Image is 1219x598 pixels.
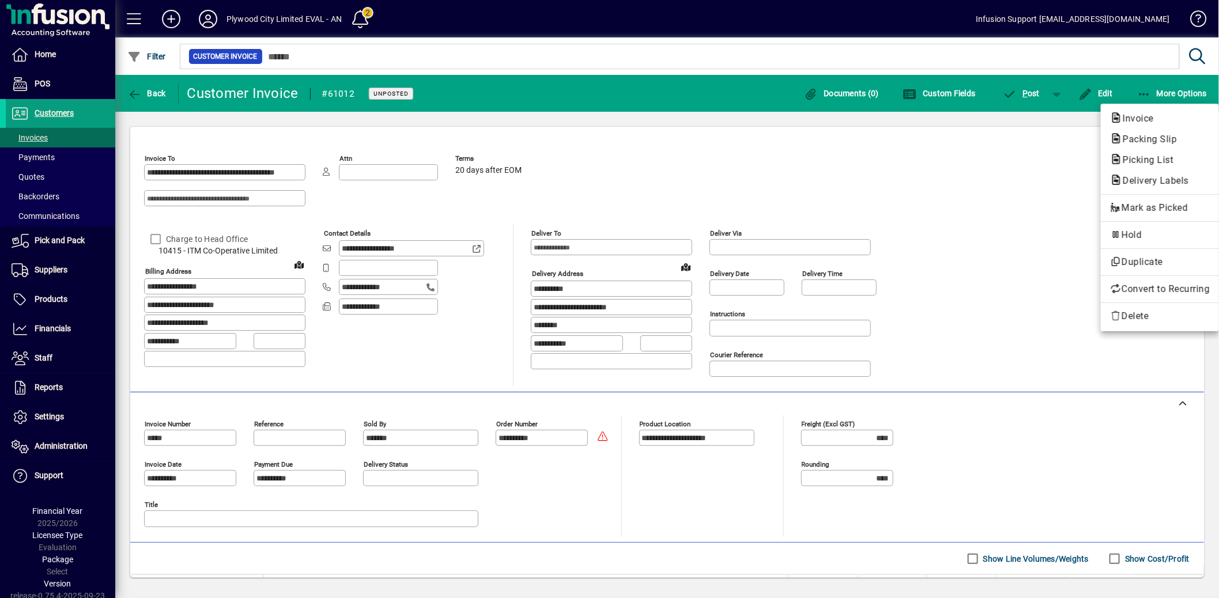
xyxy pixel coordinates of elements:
span: Mark as Picked [1110,201,1210,215]
span: Delivery Labels [1110,175,1195,186]
span: Invoice [1110,113,1160,124]
span: Picking List [1110,154,1179,165]
span: Convert to Recurring [1110,282,1210,296]
span: Delete [1110,309,1210,323]
span: Duplicate [1110,255,1210,269]
span: Packing Slip [1110,134,1183,145]
span: Hold [1110,228,1210,242]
